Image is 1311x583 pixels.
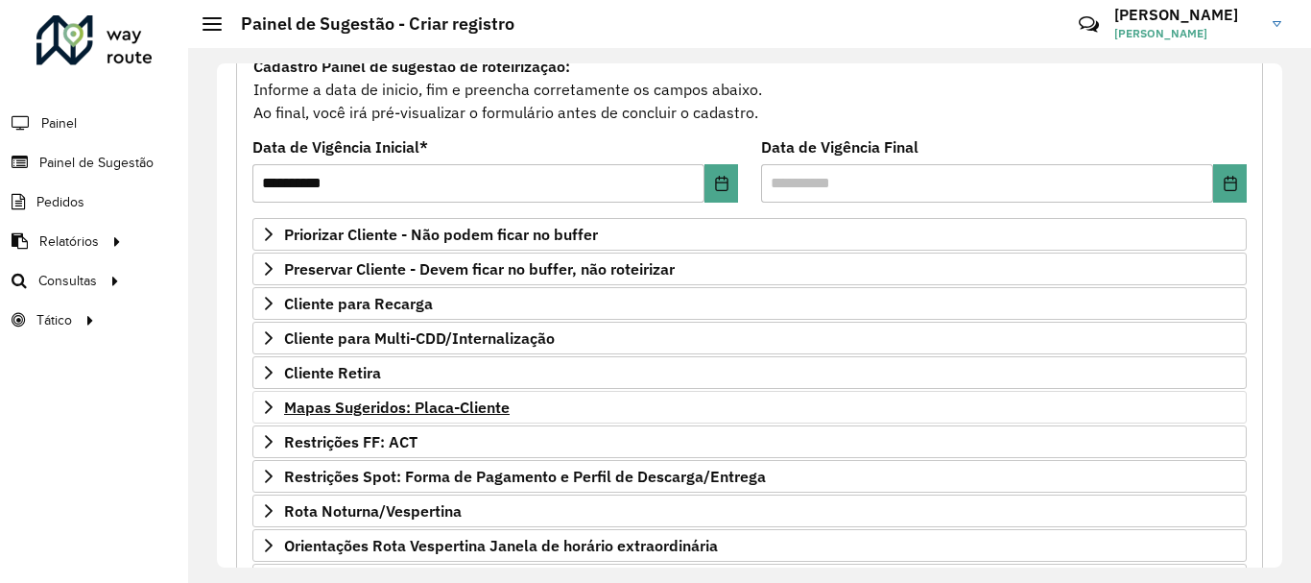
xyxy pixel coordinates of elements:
[252,460,1247,493] a: Restrições Spot: Forma de Pagamento e Perfil de Descarga/Entrega
[1068,4,1109,45] a: Contato Rápido
[39,153,154,173] span: Painel de Sugestão
[1114,25,1258,42] span: [PERSON_NAME]
[252,218,1247,251] a: Priorizar Cliente - Não podem ficar no buffer
[38,271,97,291] span: Consultas
[284,296,433,311] span: Cliente para Recarga
[761,135,918,158] label: Data de Vigência Final
[36,310,72,330] span: Tático
[252,253,1247,285] a: Preservar Cliente - Devem ficar no buffer, não roteirizar
[253,57,570,76] strong: Cadastro Painel de sugestão de roteirização:
[284,434,417,449] span: Restrições FF: ACT
[252,135,428,158] label: Data de Vigência Inicial
[704,164,738,203] button: Choose Date
[284,365,381,380] span: Cliente Retira
[284,261,675,277] span: Preservar Cliente - Devem ficar no buffer, não roteirizar
[252,356,1247,389] a: Cliente Retira
[252,391,1247,424] a: Mapas Sugeridos: Placa-Cliente
[284,227,598,242] span: Priorizar Cliente - Não podem ficar no buffer
[284,469,766,484] span: Restrições Spot: Forma de Pagamento e Perfil de Descarga/Entrega
[39,231,99,252] span: Relatórios
[252,54,1247,125] div: Informe a data de inicio, fim e preencha corretamente os campos abaixo. Ao final, você irá pré-vi...
[252,529,1247,562] a: Orientações Rota Vespertina Janela de horário extraordinária
[1213,164,1247,203] button: Choose Date
[252,495,1247,527] a: Rota Noturna/Vespertina
[252,287,1247,320] a: Cliente para Recarga
[284,400,510,415] span: Mapas Sugeridos: Placa-Cliente
[222,13,514,35] h2: Painel de Sugestão - Criar registro
[252,425,1247,458] a: Restrições FF: ACT
[1114,6,1258,24] h3: [PERSON_NAME]
[36,192,84,212] span: Pedidos
[284,330,555,346] span: Cliente para Multi-CDD/Internalização
[284,503,462,519] span: Rota Noturna/Vespertina
[252,322,1247,354] a: Cliente para Multi-CDD/Internalização
[41,113,77,134] span: Painel
[284,538,718,553] span: Orientações Rota Vespertina Janela de horário extraordinária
